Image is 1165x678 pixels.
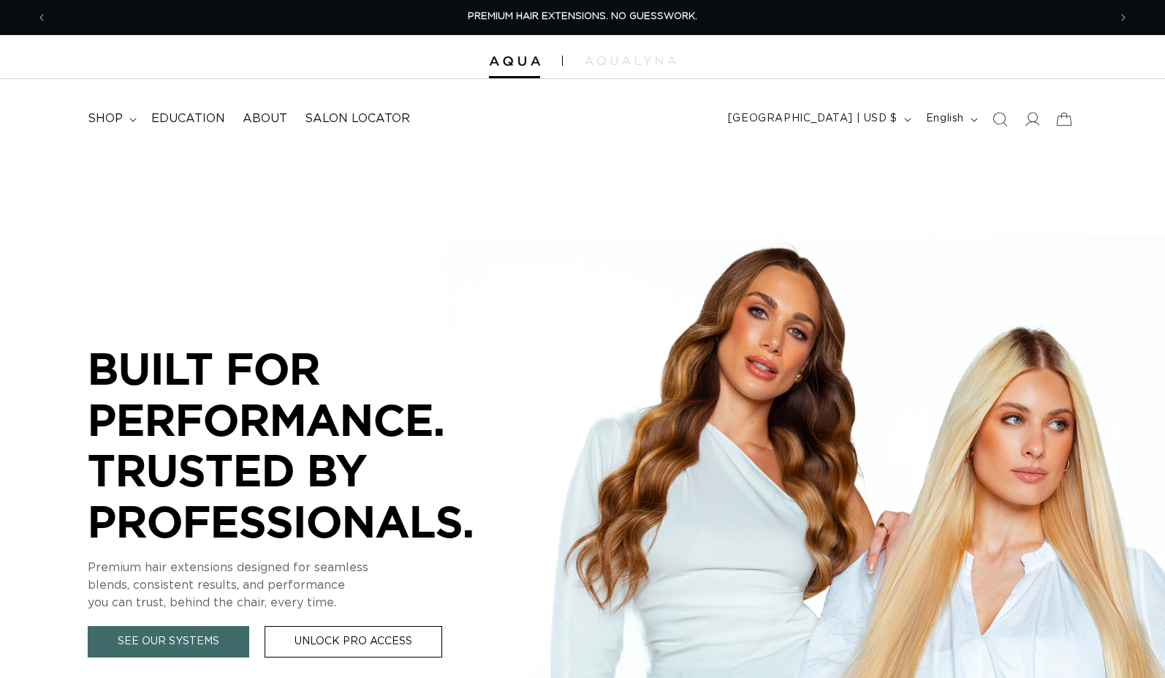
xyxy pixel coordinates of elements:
[243,111,287,127] span: About
[917,105,984,133] button: English
[88,559,526,611] p: Premium hair extensions designed for seamless blends, consistent results, and performance you can...
[88,626,249,658] a: See Our Systems
[79,102,143,135] summary: shop
[305,111,410,127] span: Salon Locator
[984,103,1016,135] summary: Search
[1107,4,1139,31] button: Next announcement
[26,4,58,31] button: Previous announcement
[151,111,225,127] span: Education
[489,56,540,67] img: Aqua Hair Extensions
[143,102,234,135] a: Education
[585,56,676,65] img: aqualyna.com
[296,102,419,135] a: Salon Locator
[719,105,917,133] button: [GEOGRAPHIC_DATA] | USD $
[234,102,296,135] a: About
[926,111,964,127] span: English
[88,111,123,127] span: shop
[88,343,526,546] p: BUILT FOR PERFORMANCE. TRUSTED BY PROFESSIONALS.
[728,111,898,127] span: [GEOGRAPHIC_DATA] | USD $
[265,626,442,658] a: Unlock Pro Access
[468,12,697,21] span: PREMIUM HAIR EXTENSIONS. NO GUESSWORK.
